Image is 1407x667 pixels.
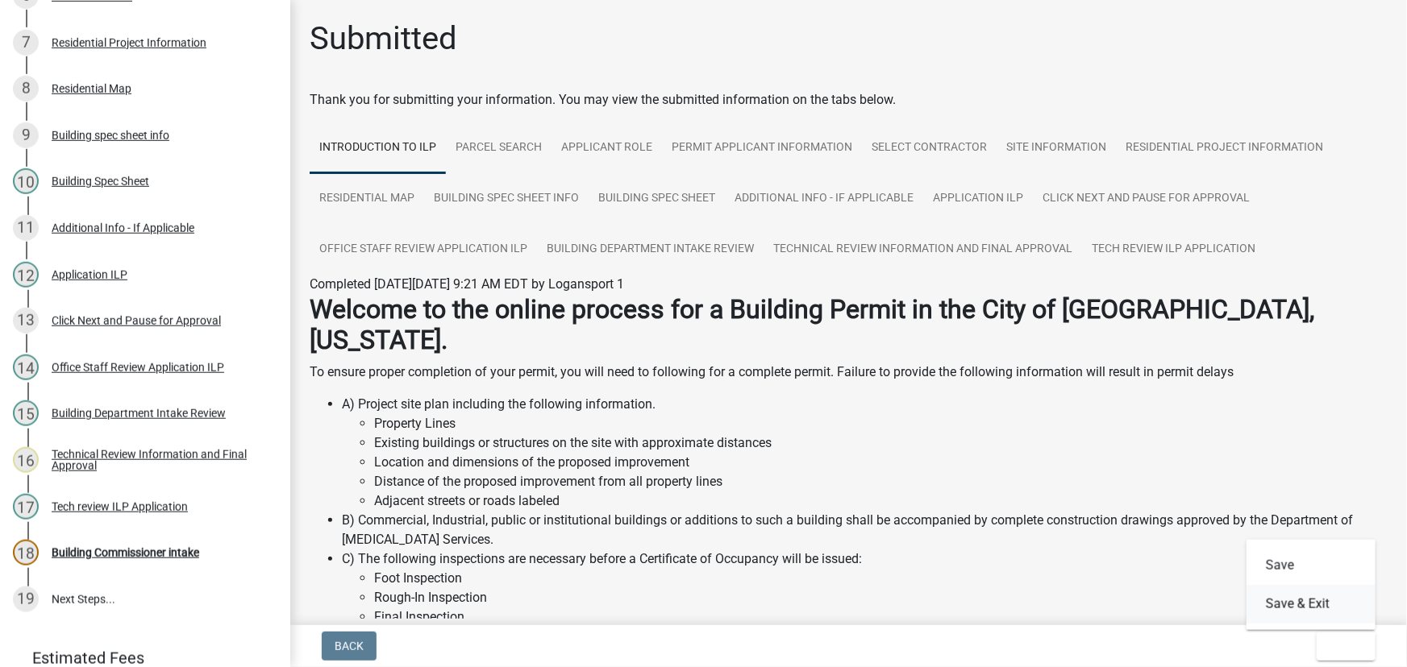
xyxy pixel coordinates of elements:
li: C) The following inspections are necessary before a Certificate of Occupancy will be issued: [342,549,1388,627]
h1: Submitted [310,19,457,58]
div: Tech review ILP Application [52,501,188,512]
div: 7 [13,30,39,56]
a: Building Department Intake Review [537,224,764,275]
div: Building Department Intake Review [52,408,226,419]
div: 8 [13,76,39,101]
a: Technical Review Information and Final Approval [764,224,1082,275]
a: Click Next and Pause for Approval [1033,173,1259,225]
a: Building Spec Sheet [589,173,725,225]
span: Completed [DATE][DATE] 9:21 AM EDT by Logansport 1 [310,276,624,292]
li: Existing buildings or structures on the site with approximate distances [374,433,1388,453]
button: Exit [1317,632,1376,661]
div: 10 [13,168,39,194]
a: Application ILP [923,173,1033,225]
a: Tech review ILP Application [1082,224,1265,275]
div: 12 [13,262,39,288]
a: Building spec sheet info [424,173,589,225]
div: 13 [13,308,39,333]
a: Office Staff Review Application ILP [310,224,537,275]
div: Additional Info - If Applicable [52,222,194,234]
strong: Welcome to the online process for a Building Permit in the City of [GEOGRAPHIC_DATA], [US_STATE]. [310,294,1314,355]
div: 19 [13,586,39,612]
div: 9 [13,122,39,148]
div: Building Commissioner intake [52,547,199,558]
div: 18 [13,540,39,565]
div: Click Next and Pause for Approval [52,315,221,326]
div: Application ILP [52,269,127,280]
a: Residential Map [310,173,424,225]
button: Back [322,632,377,661]
li: Foot Inspection [374,569,1388,588]
div: Technical Review Information and Final Approval [52,449,264,471]
a: Parcel search [446,122,552,174]
div: Residential Map [52,83,131,94]
li: B) Commercial, Industrial, public or institutional buildings or additions to such a building shal... [342,511,1388,549]
li: Adjacent streets or roads labeled [374,491,1388,511]
div: Residential Project Information [52,37,206,48]
span: Exit [1330,640,1353,652]
a: Select Contractor [862,122,997,174]
a: Additional Info - If Applicable [725,173,923,225]
li: Rough-In Inspection [374,588,1388,607]
li: Distance of the proposed improvement from all property lines [374,472,1388,491]
a: Residential Project Information [1116,122,1333,174]
div: Building spec sheet info [52,130,169,141]
button: Save & Exit [1247,585,1376,623]
a: Applicant Role [552,122,662,174]
li: Location and dimensions of the proposed improvement [374,453,1388,472]
div: Exit [1247,540,1376,630]
a: Permit Applicant Information [662,122,862,174]
div: Office Staff Review Application ILP [52,362,224,373]
div: Building Spec Sheet [52,176,149,187]
li: A) Project site plan including the following information. [342,395,1388,511]
div: Thank you for submitting your information. You may view the submitted information on the tabs below. [310,90,1388,110]
span: Back [335,640,364,652]
p: To ensure proper completion of your permit, you will need to following for a complete permit. Fai... [310,362,1388,382]
a: Introduction to ILP [310,122,446,174]
div: 14 [13,354,39,380]
a: Site Information [997,122,1116,174]
div: 15 [13,400,39,426]
div: 11 [13,215,39,241]
li: Property Lines [374,414,1388,433]
div: 17 [13,494,39,520]
li: Final Inspection [374,607,1388,627]
button: Save [1247,546,1376,585]
div: 16 [13,447,39,473]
